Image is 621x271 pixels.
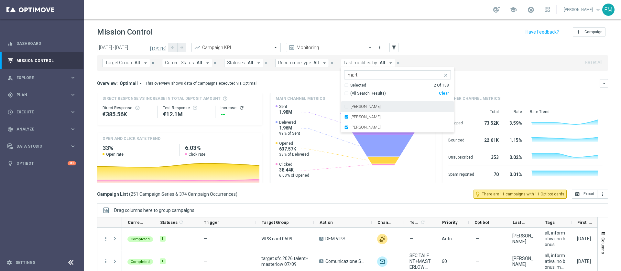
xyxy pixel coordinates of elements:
a: Dashboard [16,35,76,52]
span: — [409,236,413,242]
button: more_vert [597,190,608,199]
span: Campaign [584,30,603,34]
button: [DATE] [149,43,168,53]
div: Martina Troia [344,112,451,122]
span: All [197,60,202,66]
div: Test Response [163,105,210,110]
button: close [263,59,269,67]
span: Optibot [474,220,489,225]
div: play_circle_outline Execute keyboard_arrow_right [7,109,76,115]
i: arrow_drop_down [138,80,144,86]
h4: Other channel metrics [448,96,500,101]
i: close [151,61,155,65]
h2: 6.03% [185,144,257,152]
span: Templates [410,220,419,225]
span: All [380,60,385,66]
button: close [212,59,218,67]
span: Trigger [204,220,219,225]
span: Current Status: [165,60,195,66]
div: Optibot [7,155,76,172]
span: target sfc 2026 talent+masterlow 07/09 [261,255,308,267]
div: Direct Response [103,105,152,110]
span: SFC TALENT+MASTERLOW STAGIONE 2026_M9 2025 [409,253,431,270]
div: 70 [482,169,499,179]
button: close [150,59,156,67]
div: Increase [221,105,256,110]
span: school [510,6,517,13]
colored-tag: Completed [127,236,153,242]
div: -- [221,110,256,118]
i: more_vert [600,192,605,197]
div: Selected [350,83,366,88]
button: close [329,59,335,67]
button: close [442,71,448,77]
i: more_vert [377,45,382,50]
button: close [395,59,401,67]
span: 637.57K [279,146,309,152]
span: A [319,259,323,263]
span: 38.44K [279,167,309,173]
div: Rate Trend [530,109,603,114]
div: This overview shows data of campaigns executed via Optimail [146,80,257,86]
i: refresh [420,220,425,225]
div: person_search Explore keyboard_arrow_right [7,75,76,80]
span: 33% of Delivered [279,152,309,157]
div: 0.02% [507,151,522,162]
ng-select: Campaign KPI [191,43,281,52]
i: arrow_back [170,45,175,50]
span: Recurrence type: [278,60,312,66]
button: Statuses: All arrow_drop_down [224,59,263,67]
i: keyboard_arrow_right [70,126,76,132]
input: Have Feedback? [526,30,559,34]
h4: Main channel metrics [276,96,325,101]
i: close [264,61,268,65]
span: Columns [601,237,606,254]
div: 73.52K [482,117,499,128]
i: keyboard_arrow_right [70,75,76,81]
span: Comunicazione SFC2026 07-09-2025 [325,258,366,264]
div: €385,563 [103,110,152,118]
span: Last Modified By [513,220,528,225]
label: [PERSON_NAME] [351,105,381,109]
div: 0.01% [507,169,522,179]
span: — [203,236,207,241]
span: 1.96M [279,125,300,131]
span: Completed [131,260,150,264]
i: close [330,61,334,65]
i: arrow_drop_down [388,60,394,66]
div: Paolo Martiradonna [344,122,451,132]
div: Unsubscribed [448,151,474,162]
button: Target Group: All arrow_drop_down [102,59,150,67]
div: 2 Of 138 [434,83,449,88]
a: Settings [16,261,35,265]
span: Last modified by: [344,60,378,66]
button: Optimail arrow_drop_down [118,80,146,86]
i: arrow_drop_down [256,60,262,66]
div: €12,096,851 [163,110,210,118]
span: — [475,258,479,264]
a: Optibot [16,155,68,172]
colored-tag: Completed [127,258,153,265]
div: 1 [160,236,166,242]
button: lightbulb Optibot +10 [7,161,76,166]
span: Execute [16,110,70,114]
i: more_vert [103,236,109,242]
div: Optimail [377,256,387,267]
input: Select date range [97,43,168,52]
i: refresh [239,105,244,110]
span: Auto [442,236,452,241]
img: Other [377,234,387,244]
div: Bounced [448,134,474,145]
span: Completed [131,237,150,241]
div: Mission Control [7,52,76,69]
i: arrow_drop_down [143,60,148,66]
h4: OPEN AND CLICK RATE TREND [103,136,160,141]
h3: Campaign List [97,191,237,197]
span: There are 11 campaigns with 11 Optibot cards [482,191,564,197]
div: Spam reported [448,169,474,179]
a: Mission Control [16,52,76,69]
i: add [576,29,581,35]
span: Optimail [120,80,138,86]
div: 22.61K [482,134,499,145]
